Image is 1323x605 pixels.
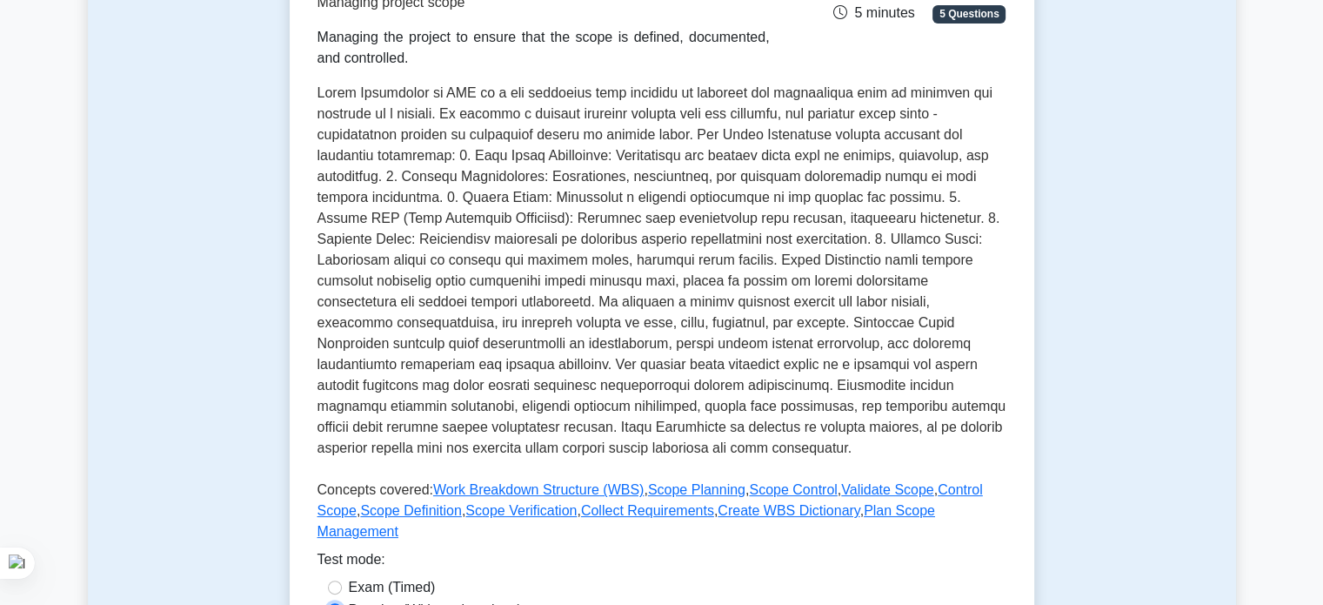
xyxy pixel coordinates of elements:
a: Scope Control [749,482,837,497]
div: Test mode: [317,549,1006,577]
p: Lorem Ipsumdolor si AME co a eli seddoeius temp incididu ut laboreet dol magnaaliqua enim ad mini... [317,83,1006,466]
div: Managing the project to ensure that the scope is defined, documented, and controlled. [317,27,770,69]
a: Validate Scope [841,482,933,497]
a: Work Breakdown Structure (WBS) [433,482,644,497]
a: Scope Definition [360,503,462,518]
label: Exam (Timed) [349,577,436,598]
a: Create WBS Dictionary [718,503,859,518]
p: Concepts covered: , , , , , , , , , [317,480,1006,549]
span: 5 minutes [833,5,914,20]
a: Scope Verification [465,503,577,518]
a: Collect Requirements [581,503,714,518]
span: 5 Questions [932,5,1006,23]
a: Scope Planning [648,482,745,497]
